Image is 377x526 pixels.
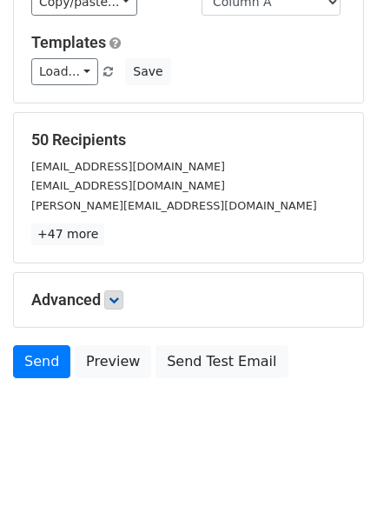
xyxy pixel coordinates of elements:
[31,290,346,310] h5: Advanced
[155,345,288,378] a: Send Test Email
[31,179,225,192] small: [EMAIL_ADDRESS][DOMAIN_NAME]
[31,33,106,51] a: Templates
[31,223,104,245] a: +47 more
[75,345,151,378] a: Preview
[290,443,377,526] iframe: Chat Widget
[31,199,317,212] small: [PERSON_NAME][EMAIL_ADDRESS][DOMAIN_NAME]
[125,58,170,85] button: Save
[31,130,346,150] h5: 50 Recipients
[31,160,225,173] small: [EMAIL_ADDRESS][DOMAIN_NAME]
[13,345,70,378] a: Send
[31,58,98,85] a: Load...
